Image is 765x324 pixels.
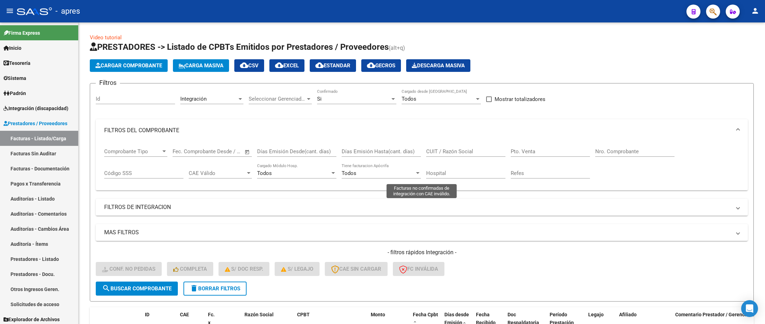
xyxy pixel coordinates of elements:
span: CAE [180,312,189,317]
span: Conf. no pedidas [102,266,155,272]
span: Padrón [4,89,26,97]
button: FC Inválida [393,262,444,276]
span: S/ legajo [281,266,313,272]
h4: - filtros rápidos Integración - [96,249,748,256]
button: Cargar Comprobante [90,59,168,72]
a: Video tutorial [90,34,122,41]
input: Fecha inicio [173,148,201,155]
button: CSV [234,59,264,72]
mat-expansion-panel-header: FILTROS DEL COMPROBANTE [96,119,748,142]
h3: Filtros [96,78,120,88]
button: Descarga Masiva [406,59,470,72]
button: S/ Doc Resp. [219,262,270,276]
span: Completa [173,266,207,272]
span: CAE Válido [189,170,246,176]
span: Si [317,96,322,102]
button: Conf. no pedidas [96,262,162,276]
mat-icon: menu [6,7,14,15]
span: Afiliado [619,312,637,317]
mat-icon: cloud_download [240,61,248,69]
span: EXCEL [275,62,299,69]
button: Open calendar [243,148,251,156]
mat-icon: cloud_download [275,61,283,69]
span: Comprobante Tipo [104,148,161,155]
mat-icon: cloud_download [315,61,324,69]
span: CAE SIN CARGAR [331,266,381,272]
button: Estandar [310,59,356,72]
span: Tesorería [4,59,31,67]
span: Borrar Filtros [190,285,240,292]
span: Todos [257,170,272,176]
button: S/ legajo [275,262,320,276]
button: Gecros [361,59,401,72]
mat-icon: person [751,7,759,15]
button: EXCEL [269,59,304,72]
span: Integración (discapacidad) [4,104,68,112]
span: Gecros [367,62,395,69]
span: CPBT [297,312,310,317]
button: Borrar Filtros [183,282,247,296]
span: - apres [55,4,80,19]
mat-icon: delete [190,284,198,292]
mat-panel-title: MAS FILTROS [104,229,731,236]
mat-icon: cloud_download [367,61,375,69]
span: Seleccionar Gerenciador [249,96,306,102]
button: Buscar Comprobante [96,282,178,296]
mat-expansion-panel-header: MAS FILTROS [96,224,748,241]
span: CSV [240,62,259,69]
span: Explorador de Archivos [4,316,60,323]
span: Firma Express [4,29,40,37]
span: Buscar Comprobante [102,285,172,292]
span: Fecha Cpbt [413,312,438,317]
span: Cargar Comprobante [95,62,162,69]
span: (alt+q) [389,45,405,51]
span: Monto [371,312,385,317]
button: Carga Masiva [173,59,229,72]
input: Fecha fin [207,148,241,155]
span: Inicio [4,44,21,52]
span: Estandar [315,62,350,69]
mat-expansion-panel-header: FILTROS DE INTEGRACION [96,199,748,216]
span: Razón Social [244,312,274,317]
span: Integración [180,96,207,102]
mat-panel-title: FILTROS DEL COMPROBANTE [104,127,731,134]
span: Sistema [4,74,26,82]
span: ID [145,312,149,317]
button: Completa [167,262,213,276]
mat-icon: search [102,284,110,292]
mat-panel-title: FILTROS DE INTEGRACION [104,203,731,211]
span: Prestadores / Proveedores [4,120,67,127]
span: FC Inválida [399,266,438,272]
span: Mostrar totalizadores [495,95,545,103]
span: Legajo [588,312,604,317]
span: S/ Doc Resp. [225,266,263,272]
span: Comentario Prestador / Gerenciador [675,312,756,317]
app-download-masive: Descarga masiva de comprobantes (adjuntos) [406,59,470,72]
div: FILTROS DEL COMPROBANTE [96,142,748,191]
button: CAE SIN CARGAR [325,262,388,276]
span: Todos [402,96,416,102]
div: Open Intercom Messenger [741,300,758,317]
span: Todos [342,170,356,176]
span: PRESTADORES -> Listado de CPBTs Emitidos por Prestadores / Proveedores [90,42,389,52]
span: Carga Masiva [179,62,223,69]
span: Descarga Masiva [412,62,465,69]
